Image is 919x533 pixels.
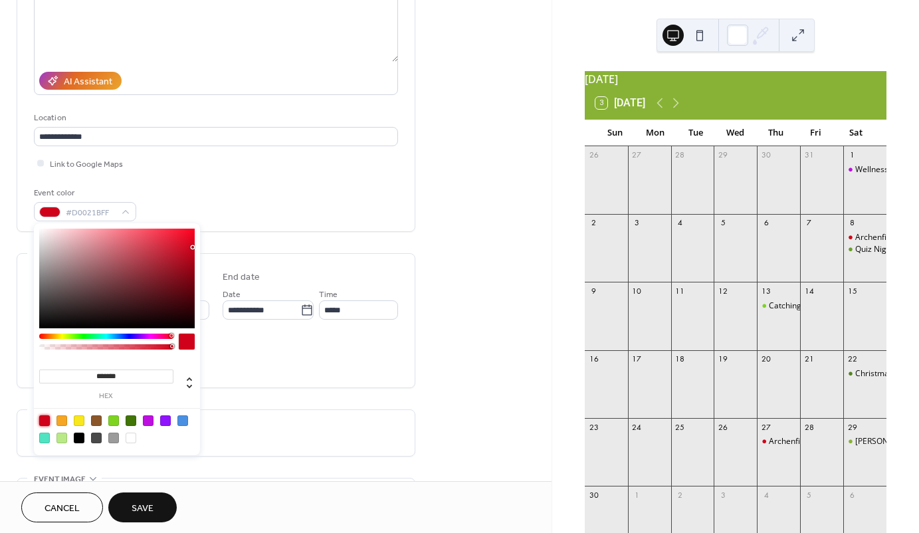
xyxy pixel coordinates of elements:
[34,111,395,125] div: Location
[718,150,728,160] div: 29
[718,490,728,500] div: 3
[160,415,171,426] div: #9013FE
[595,120,635,146] div: Sun
[847,150,857,160] div: 1
[804,490,814,500] div: 5
[91,433,102,443] div: #4A4A4A
[632,150,642,160] div: 27
[847,422,857,432] div: 29
[761,150,771,160] div: 30
[632,218,642,228] div: 3
[39,393,173,400] label: hex
[632,286,642,296] div: 10
[132,502,153,516] span: Save
[804,286,814,296] div: 14
[585,71,886,87] div: [DATE]
[795,120,835,146] div: Fri
[718,218,728,228] div: 5
[761,354,771,364] div: 20
[108,433,119,443] div: #9B9B9B
[804,150,814,160] div: 31
[108,415,119,426] div: #7ED321
[589,422,599,432] div: 23
[843,436,886,447] div: Ross District Bell Ringers
[177,415,188,426] div: #4A90E2
[675,120,715,146] div: Tue
[591,94,650,112] button: 3[DATE]
[635,120,675,146] div: Mon
[804,218,814,228] div: 7
[589,218,599,228] div: 2
[761,422,771,432] div: 27
[761,218,771,228] div: 6
[50,158,123,171] span: Link to Google Maps
[843,164,886,175] div: Wellness Event
[126,433,136,443] div: #FFFFFF
[589,150,599,160] div: 26
[757,300,800,312] div: Catching the Dream - the story of Llangarron's new Vineyard
[675,354,685,364] div: 18
[21,492,103,522] button: Cancel
[836,120,876,146] div: Sat
[804,422,814,432] div: 28
[91,415,102,426] div: #8B572A
[769,436,902,447] div: Archenfield Dark Skies Presentation
[675,490,685,500] div: 2
[847,354,857,364] div: 22
[718,354,728,364] div: 19
[74,415,84,426] div: #F8E71C
[223,288,241,302] span: Date
[143,415,153,426] div: #BD10E0
[108,492,177,522] button: Save
[847,218,857,228] div: 8
[843,368,886,379] div: Christmas Market
[632,354,642,364] div: 17
[39,415,50,426] div: #D0021B
[39,433,50,443] div: #50E3C2
[675,422,685,432] div: 25
[39,72,122,90] button: AI Assistant
[56,415,67,426] div: #F5A623
[34,186,134,200] div: Event color
[804,354,814,364] div: 21
[756,120,795,146] div: Thu
[718,286,728,296] div: 12
[126,415,136,426] div: #417505
[74,433,84,443] div: #000000
[675,218,685,228] div: 4
[675,150,685,160] div: 28
[319,288,338,302] span: Time
[757,436,800,447] div: Archenfield Dark Skies Presentation
[45,502,80,516] span: Cancel
[632,422,642,432] div: 24
[589,286,599,296] div: 9
[223,270,260,284] div: End date
[34,473,86,486] span: Event image
[56,433,67,443] div: #B8E986
[847,490,857,500] div: 6
[843,232,886,243] div: Archenfield Energy Day
[718,422,728,432] div: 26
[589,490,599,500] div: 30
[761,286,771,296] div: 13
[716,120,756,146] div: Wed
[675,286,685,296] div: 11
[64,75,112,89] div: AI Assistant
[632,490,642,500] div: 1
[761,490,771,500] div: 4
[589,354,599,364] div: 16
[847,286,857,296] div: 15
[855,164,911,175] div: Wellness Event
[843,244,886,255] div: Quiz Night at The Garron Centre
[66,206,115,220] span: #D0021BFF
